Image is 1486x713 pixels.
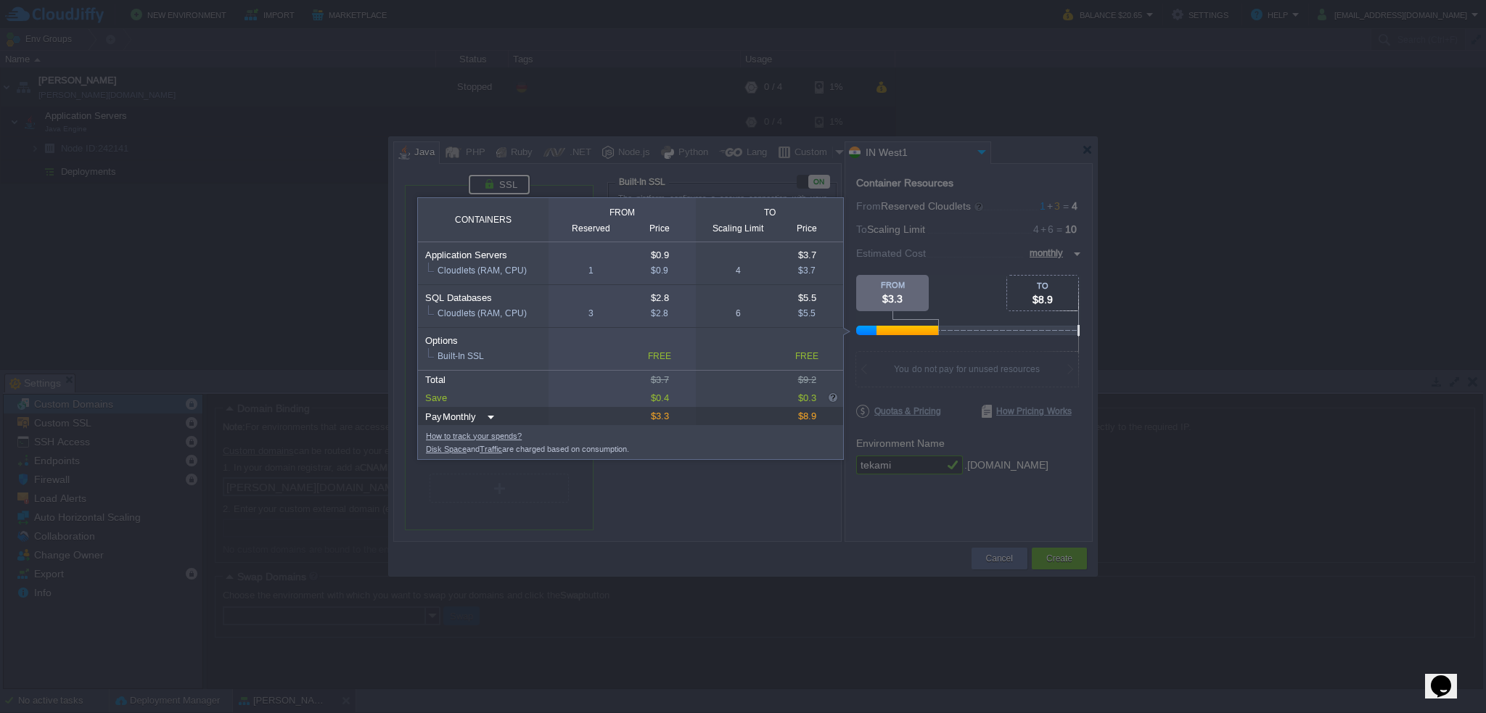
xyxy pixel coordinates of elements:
div: $0.3 [774,389,826,407]
div: TO [1007,281,1078,290]
div: $9.2 [774,371,840,389]
div: $5.5 [774,292,840,303]
div: 3 [554,308,627,318]
div: from [549,207,696,218]
div: Pay [425,408,442,426]
div: Total [425,371,549,389]
div: to [696,207,843,218]
div: $0.4 [627,389,692,407]
div: SQL Databases [425,292,549,303]
div: $2.8 [627,292,692,303]
div: $3.3 [627,407,692,425]
div: $3.7 [774,250,840,260]
div: $8.9 [774,407,840,425]
div: Price [774,223,840,234]
span: FREE [795,351,818,361]
span: $8.9 [1033,294,1053,305]
div: $5.5 [774,308,840,318]
a: Traffic [480,445,502,453]
div: Built-In SSL [425,351,549,361]
div: and are charged based on consumption. [426,442,843,455]
div: $2.8 [627,308,692,318]
div: Reserved [554,223,627,234]
div: Cloudlets (RAM, CPU) [425,265,549,276]
div: Scaling Limit [702,223,774,234]
div: 1 [554,265,627,276]
div: 6 [702,308,774,318]
div: Options [425,335,549,346]
div: $3.7 [627,371,692,389]
div: Application Servers [425,250,549,260]
div: $0.9 [627,250,692,260]
div: 4 [702,265,774,276]
div: Cloudlets (RAM, CPU) [425,308,549,318]
div: FROM [856,281,929,289]
span: FREE [648,351,671,361]
div: $0.9 [627,265,692,276]
a: Disk Space [426,445,467,453]
iframe: chat widget [1425,655,1471,698]
a: How to track your spends? [426,432,522,440]
div: Containers [422,215,545,225]
div: $3.7 [774,265,840,276]
span: $3.3 [882,293,903,305]
div: Save [425,389,549,407]
div: Price [627,223,692,234]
